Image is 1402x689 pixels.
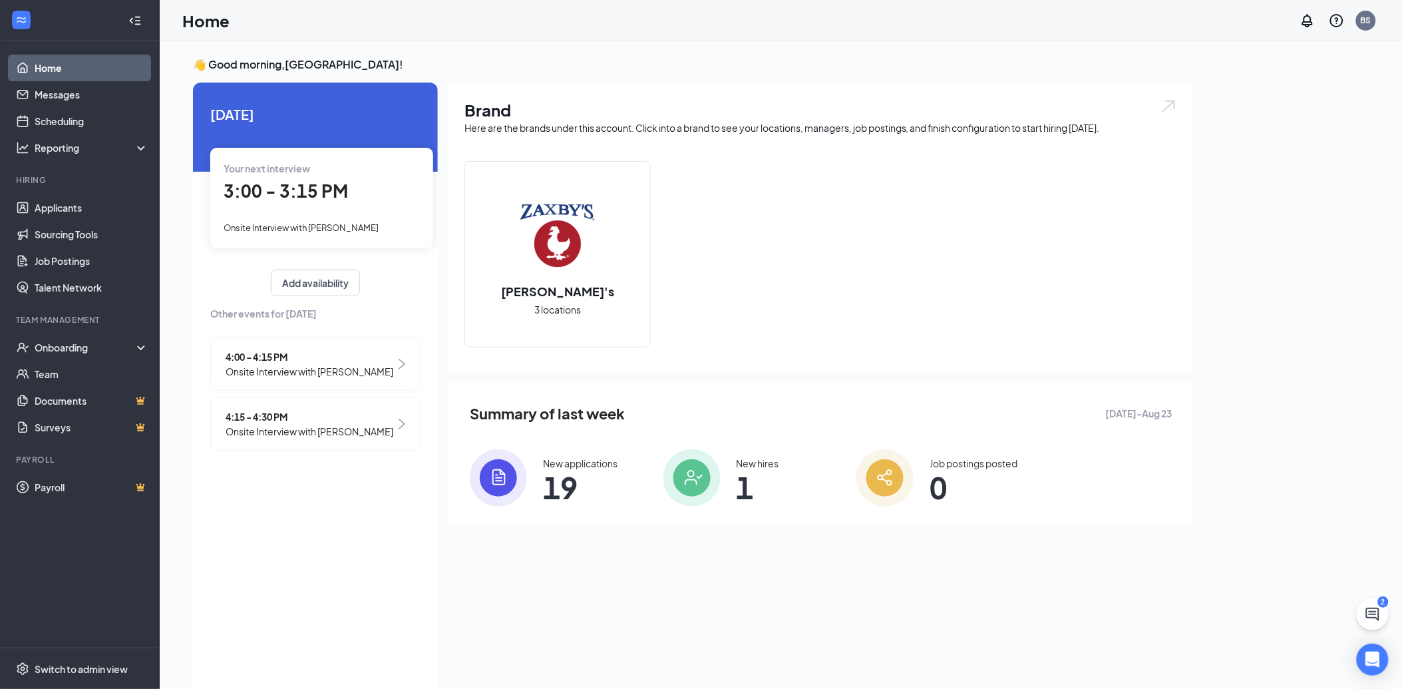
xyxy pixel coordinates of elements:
div: BS [1361,15,1371,26]
span: 4:00 - 4:15 PM [226,349,393,364]
h1: Home [182,9,230,32]
a: Talent Network [35,274,148,301]
img: open.6027fd2a22e1237b5b06.svg [1160,99,1178,114]
a: DocumentsCrown [35,387,148,414]
a: Home [35,55,148,81]
span: 4:15 - 4:30 PM [226,409,393,424]
div: 2 [1378,596,1389,608]
a: Job Postings [35,248,148,274]
div: New applications [543,457,617,470]
a: Messages [35,81,148,108]
svg: ChatActive [1365,606,1381,622]
img: icon [856,449,914,507]
span: 0 [930,475,1017,499]
button: Add availability [271,270,360,296]
svg: WorkstreamLogo [15,13,28,27]
img: icon [663,449,721,507]
a: Sourcing Tools [35,221,148,248]
span: [DATE] [210,104,421,124]
svg: QuestionInfo [1329,13,1345,29]
a: Applicants [35,194,148,221]
h1: Brand [464,99,1178,121]
span: Onsite Interview with [PERSON_NAME] [226,364,393,379]
svg: UserCheck [16,341,29,354]
div: Payroll [16,454,146,465]
span: 1 [737,475,779,499]
h2: [PERSON_NAME]'s [488,283,627,300]
span: Summary of last week [470,402,625,425]
div: Open Intercom Messenger [1357,644,1389,676]
div: Hiring [16,174,146,186]
button: ChatActive [1357,598,1389,630]
div: Team Management [16,314,146,326]
h3: 👋 Good morning, [GEOGRAPHIC_DATA] ! [193,57,1194,72]
div: Reporting [35,141,149,154]
span: 3:00 - 3:15 PM [224,180,348,202]
div: Job postings posted [930,457,1017,470]
span: Other events for [DATE] [210,306,421,321]
svg: Settings [16,662,29,676]
a: PayrollCrown [35,474,148,501]
span: [DATE] - Aug 23 [1106,406,1172,421]
a: Team [35,361,148,387]
svg: Collapse [128,14,142,27]
span: Onsite Interview with [PERSON_NAME] [224,222,379,233]
a: SurveysCrown [35,414,148,441]
span: 3 locations [534,302,581,317]
svg: Notifications [1300,13,1315,29]
a: Scheduling [35,108,148,134]
span: Onsite Interview with [PERSON_NAME] [226,424,393,439]
img: icon [470,449,527,507]
span: Your next interview [224,162,310,174]
img: Zaxby's [515,192,600,278]
div: Here are the brands under this account. Click into a brand to see your locations, managers, job p... [464,121,1178,134]
div: Switch to admin view [35,662,128,676]
span: 19 [543,475,617,499]
svg: Analysis [16,141,29,154]
div: New hires [737,457,779,470]
div: Onboarding [35,341,137,354]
